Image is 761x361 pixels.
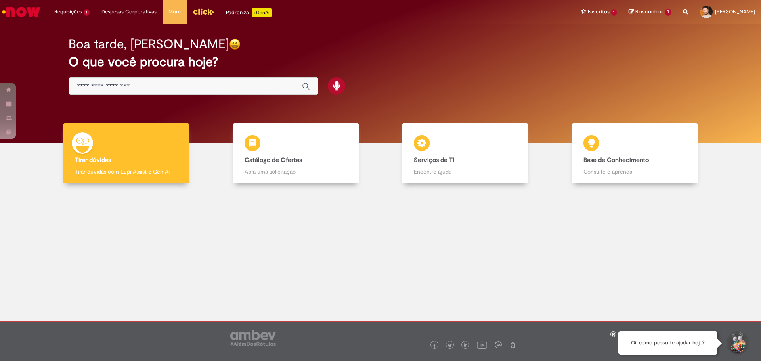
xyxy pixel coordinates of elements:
img: click_logo_yellow_360x200.png [193,6,214,17]
a: Tirar dúvidas Tirar dúvidas com Lupi Assist e Gen Ai [42,123,211,184]
button: Iniciar Conversa de Suporte [725,331,749,355]
span: Rascunhos [635,8,664,15]
img: logo_footer_workplace.png [495,341,502,348]
span: 1 [84,9,90,16]
b: Base de Conhecimento [583,156,649,164]
img: logo_footer_youtube.png [477,340,487,350]
b: Serviços de TI [414,156,454,164]
span: Despesas Corporativas [101,8,157,16]
span: 1 [611,9,617,16]
b: Catálogo de Ofertas [245,156,302,164]
b: Tirar dúvidas [75,156,111,164]
p: +GenAi [252,8,272,17]
p: Consulte e aprenda [583,168,686,176]
span: Favoritos [588,8,610,16]
span: Requisições [54,8,82,16]
p: Tirar dúvidas com Lupi Assist e Gen Ai [75,168,178,176]
img: logo_footer_linkedin.png [464,343,468,348]
h2: Boa tarde, [PERSON_NAME] [69,37,229,51]
img: logo_footer_ambev_rotulo_gray.png [230,330,276,346]
a: Base de Conhecimento Consulte e aprenda [550,123,720,184]
a: Serviços de TI Encontre ajuda [380,123,550,184]
img: ServiceNow [1,4,42,20]
img: logo_footer_naosei.png [509,341,516,348]
a: Rascunhos [629,8,671,16]
p: Encontre ajuda [414,168,516,176]
span: More [168,8,181,16]
div: Padroniza [226,8,272,17]
img: logo_footer_facebook.png [432,344,436,348]
span: [PERSON_NAME] [715,8,755,15]
a: Catálogo de Ofertas Abra uma solicitação [211,123,381,184]
span: 1 [665,9,671,16]
p: Abra uma solicitação [245,168,347,176]
img: happy-face.png [229,38,241,50]
img: logo_footer_twitter.png [448,344,452,348]
h2: O que você procura hoje? [69,55,693,69]
div: Oi, como posso te ajudar hoje? [618,331,717,355]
